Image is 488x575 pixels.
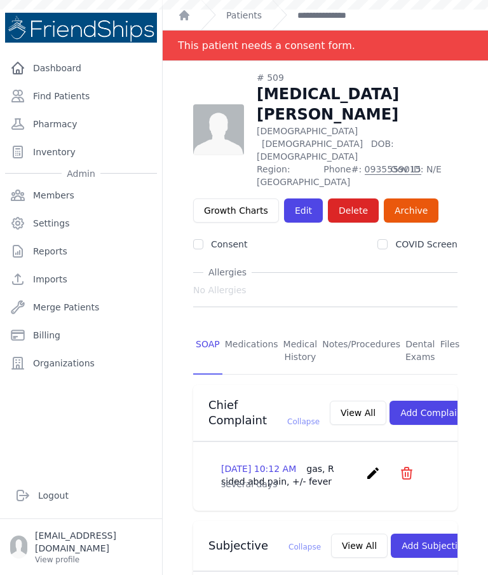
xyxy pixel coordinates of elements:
[193,284,247,296] span: No Allergies
[284,198,323,223] a: Edit
[221,462,360,488] p: [DATE] 10:12 AM
[221,478,430,490] p: several days
[365,471,384,483] a: create
[163,31,488,61] div: Notification
[5,239,157,264] a: Reports
[320,328,403,375] a: Notes/Procedures
[5,13,157,43] img: Medical Missions EMR
[257,84,457,125] h1: [MEDICAL_DATA][PERSON_NAME]
[403,328,438,375] a: Dental Exams
[5,211,157,236] a: Settings
[257,71,457,84] div: # 509
[5,55,157,81] a: Dashboard
[257,125,457,163] p: [DEMOGRAPHIC_DATA]
[10,529,152,565] a: [EMAIL_ADDRESS][DOMAIN_NAME] View profile
[221,464,334,487] span: gas, R sided abd pain, +/- fever
[211,239,247,249] label: Consent
[193,104,244,155] img: person-242608b1a05df3501eefc295dc1bc67a.jpg
[5,294,157,320] a: Merge Patients
[331,534,388,558] button: View All
[257,163,316,188] span: Region: [GEOGRAPHIC_DATA]
[391,534,479,558] button: Add Subjective
[203,266,252,279] span: Allergies
[62,167,100,180] span: Admin
[226,9,262,22] a: Patients
[395,239,457,249] label: COVID Screen
[193,198,279,223] a: Growth Charts
[35,555,152,565] p: View profile
[330,401,386,425] button: View All
[390,401,477,425] button: Add Complaint
[328,198,379,223] button: Delete
[5,111,157,137] a: Pharmacy
[5,83,157,109] a: Find Patients
[323,163,383,188] span: Phone#:
[287,417,320,426] span: Collapse
[222,328,281,375] a: Medications
[5,139,157,165] a: Inventory
[288,543,321,551] span: Collapse
[193,328,222,375] a: SOAP
[5,350,157,376] a: Organizations
[178,31,355,60] div: This patient needs a consent form.
[438,328,463,375] a: Files
[10,483,152,508] a: Logout
[391,163,457,188] span: Gov ID: N/E
[35,529,152,555] p: [EMAIL_ADDRESS][DOMAIN_NAME]
[365,466,381,481] i: create
[5,267,157,292] a: Imports
[384,198,438,223] a: Archive
[193,328,457,375] nav: Tabs
[5,183,157,208] a: Members
[262,139,363,149] span: [DEMOGRAPHIC_DATA]
[5,322,157,348] a: Billing
[281,328,320,375] a: Medical History
[208,398,320,428] h3: Chief Complaint
[208,538,321,553] h3: Subjective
